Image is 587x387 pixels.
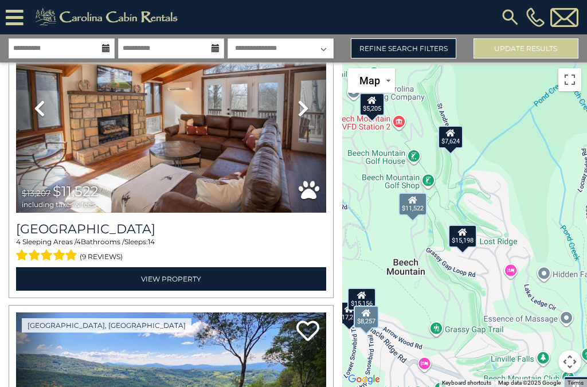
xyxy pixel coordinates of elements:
span: including taxes & fees [22,201,99,208]
button: Keyboard shortcuts [442,379,491,387]
img: Google [345,372,383,387]
span: $13,207 [22,188,50,198]
div: Sleeping Areas / Bathrooms / Sleeps: [16,237,326,264]
img: thumbnail_163275356.jpeg [16,5,326,213]
a: [PHONE_NUMBER] [523,7,547,27]
a: [GEOGRAPHIC_DATA] [16,221,326,237]
div: $11,522 [398,193,427,216]
span: $11,522 [53,183,99,200]
img: Khaki-logo.png [29,6,187,29]
div: $17,256 [335,302,363,325]
div: $8,257 [354,306,379,329]
div: $7,624 [438,126,463,148]
button: Change map style [348,68,395,93]
img: search-regular.svg [500,7,521,28]
span: 4 [16,237,21,246]
span: Map data ©2025 Google [498,380,561,386]
a: Add to favorites [296,319,319,344]
div: $15,198 [448,225,477,248]
span: Map [359,75,380,87]
button: Map camera controls [558,350,581,373]
span: 14 [148,237,155,246]
a: View Property [16,267,326,291]
a: Terms [568,380,584,386]
div: $15,156 [347,288,375,311]
a: Open this area in Google Maps (opens a new window) [345,372,383,387]
button: Toggle fullscreen view [558,68,581,91]
button: Update Results [473,38,578,58]
div: $5,205 [359,93,384,116]
span: (9 reviews) [80,249,123,264]
span: 4 [76,237,81,246]
a: [GEOGRAPHIC_DATA], [GEOGRAPHIC_DATA] [22,318,191,333]
h3: Blue Eagle Lodge [16,221,326,237]
a: Refine Search Filters [351,38,456,58]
